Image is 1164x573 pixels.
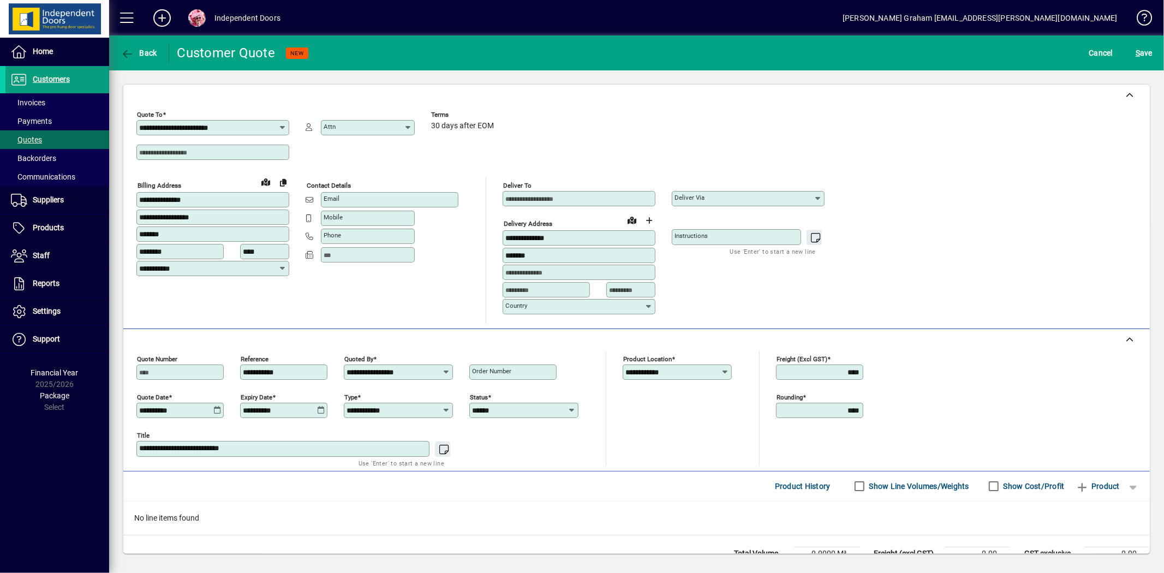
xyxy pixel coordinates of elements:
mat-label: Rounding [777,393,803,401]
mat-label: Quote number [137,355,177,362]
a: Staff [5,242,109,270]
a: Communications [5,168,109,186]
span: Terms [431,111,497,118]
a: View on map [257,173,274,190]
span: NEW [290,50,304,57]
button: Choose address [641,212,658,229]
span: Backorders [11,154,56,163]
a: Settings [5,298,109,325]
a: Payments [5,112,109,130]
span: Reports [33,279,59,288]
mat-label: Country [505,302,527,309]
mat-label: Freight (excl GST) [777,355,827,362]
label: Show Line Volumes/Weights [867,481,969,492]
button: Add [145,8,180,28]
app-page-header-button: Back [109,43,169,63]
label: Show Cost/Profit [1001,481,1065,492]
span: Support [33,335,60,343]
div: No line items found [123,502,1150,535]
a: Quotes [5,130,109,149]
td: Freight (excl GST) [868,547,945,560]
div: Independent Doors [214,9,280,27]
div: Customer Quote [177,44,276,62]
td: 0.0000 M³ [794,547,859,560]
mat-label: Phone [324,231,341,239]
mat-label: Deliver via [674,194,705,201]
button: Copy to Delivery address [274,174,292,191]
mat-label: Mobile [324,213,343,221]
mat-hint: Use 'Enter' to start a new line [359,457,444,469]
mat-hint: Use 'Enter' to start a new line [730,245,816,258]
a: Products [5,214,109,242]
a: Support [5,326,109,353]
span: S [1136,49,1140,57]
mat-label: Quoted by [344,355,373,362]
span: Package [40,391,69,400]
a: Suppliers [5,187,109,214]
button: Back [118,43,160,63]
span: Settings [33,307,61,315]
mat-label: Quote date [137,393,169,401]
a: Invoices [5,93,109,112]
span: Quotes [11,135,42,144]
div: [PERSON_NAME] Graham [EMAIL_ADDRESS][PERSON_NAME][DOMAIN_NAME] [843,9,1118,27]
mat-label: Instructions [674,232,708,240]
a: Home [5,38,109,65]
span: Product [1076,477,1120,495]
span: Suppliers [33,195,64,204]
td: 0.00 [1084,547,1150,560]
a: Reports [5,270,109,297]
span: Staff [33,251,50,260]
span: Home [33,47,53,56]
td: Total Volume [729,547,794,560]
mat-label: Status [470,393,488,401]
span: Customers [33,75,70,83]
button: Product History [771,476,835,496]
mat-label: Quote To [137,111,163,118]
span: Communications [11,172,75,181]
span: Financial Year [31,368,79,377]
mat-label: Email [324,195,339,202]
mat-label: Type [344,393,357,401]
button: Cancel [1087,43,1116,63]
mat-label: Expiry date [241,393,272,401]
td: GST exclusive [1019,547,1084,560]
span: Back [121,49,157,57]
span: Products [33,223,64,232]
span: Product History [775,477,831,495]
button: Profile [180,8,214,28]
span: ave [1136,44,1153,62]
a: Knowledge Base [1129,2,1150,38]
mat-label: Reference [241,355,268,362]
span: Cancel [1089,44,1113,62]
mat-label: Order number [472,367,511,375]
button: Product [1070,476,1125,496]
a: Backorders [5,149,109,168]
mat-label: Deliver To [503,182,532,189]
button: Save [1133,43,1155,63]
span: Invoices [11,98,45,107]
span: 30 days after EOM [431,122,494,130]
mat-label: Attn [324,123,336,130]
a: View on map [623,211,641,229]
mat-label: Title [137,431,150,439]
mat-label: Product location [623,355,672,362]
span: Payments [11,117,52,126]
td: 0.00 [945,547,1010,560]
